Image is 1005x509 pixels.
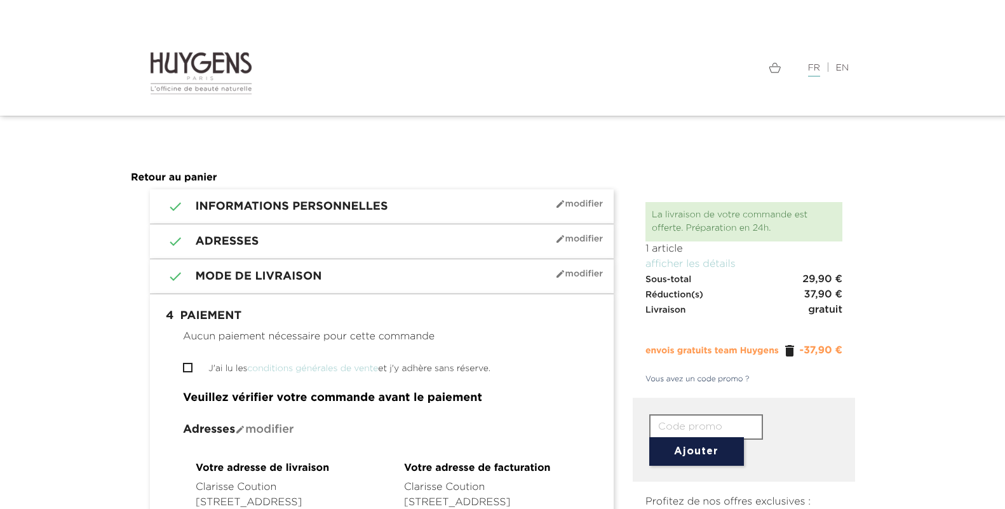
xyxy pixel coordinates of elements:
a:  [782,343,797,358]
h4: Adresses [183,424,581,437]
span: Livraison [645,306,686,315]
a: conditions générales de vente [248,364,379,373]
span: Sous-total [645,275,691,284]
h1: Paiement [159,304,604,329]
h4: Veuillez vérifier votre commande avant le paiement [183,392,581,405]
span: gratuit [808,302,842,318]
i: mode_edit [555,269,565,279]
input: Code promo [649,414,763,440]
a: Retour au panier [131,173,217,183]
label: J'ai lu les et j'y adhère sans réserve. [208,362,490,376]
i:  [159,199,176,214]
h1: Informations personnelles [159,199,604,214]
i:  [159,234,176,249]
h1: Mode de livraison [159,269,604,284]
h4: Votre adresse de facturation [404,463,568,475]
a: Vous avez un code promo ? [633,374,750,385]
img: Huygens logo [150,51,252,95]
span: envois gratuits team Huygens [645,346,779,355]
i:  [159,269,176,284]
h1: Adresses [159,234,604,249]
span: 29,90 € [802,272,842,287]
span: La livraison de votre commande est offerte. Préparation en 24h. [652,210,807,233]
h4: Votre adresse de livraison [196,463,360,475]
span: 37,90 € [804,287,842,302]
div: -37,90 € [800,343,842,358]
p: 1 article [645,241,842,257]
div: | [512,60,855,76]
i: mode_edit [555,199,565,209]
i: mode_edit [235,424,245,435]
span: 4 [159,304,180,329]
span: Modifier [555,199,603,209]
i: mode_edit [555,234,565,244]
span: Réduction(s) [645,290,703,299]
p: Aucun paiement nécessaire pour cette commande [183,329,581,344]
button: Ajouter [649,437,744,466]
a: afficher les détails [645,259,736,269]
span: Modifier [555,269,603,279]
span: Modifier [235,424,293,435]
span: Modifier [555,234,603,244]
